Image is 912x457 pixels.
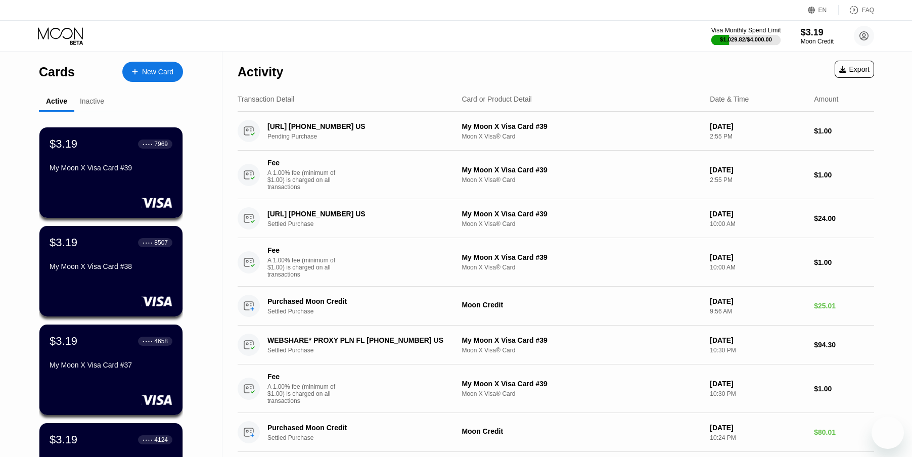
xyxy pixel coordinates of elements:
[801,27,834,38] div: $3.19
[267,297,448,305] div: Purchased Moon Credit
[238,326,874,364] div: WEBSHARE* PROXY PLN FL [PHONE_NUMBER] USSettled PurchaseMy Moon X Visa Card #39Moon X Visa® Card[...
[814,428,874,436] div: $80.01
[50,433,77,446] div: $3.19
[814,127,874,135] div: $1.00
[238,95,294,103] div: Transaction Detail
[814,302,874,310] div: $25.01
[50,164,172,172] div: My Moon X Visa Card #39
[238,199,874,238] div: [URL] [PHONE_NUMBER] USSettled PurchaseMy Moon X Visa Card #39Moon X Visa® Card[DATE]10:00 AM$24.00
[818,7,827,14] div: EN
[814,171,874,179] div: $1.00
[814,258,874,266] div: $1.00
[814,214,874,222] div: $24.00
[862,7,874,14] div: FAQ
[143,143,153,146] div: ● ● ● ●
[872,417,904,449] iframe: Button to launch messaging window
[808,5,839,15] div: EN
[710,297,806,305] div: [DATE]
[46,97,67,105] div: Active
[814,385,874,393] div: $1.00
[267,336,448,344] div: WEBSHARE* PROXY PLN FL [PHONE_NUMBER] US
[267,257,343,278] div: A 1.00% fee (minimum of $1.00) is charged on all transactions
[238,238,874,287] div: FeeA 1.00% fee (minimum of $1.00) is charged on all transactionsMy Moon X Visa Card #39Moon X Vis...
[710,390,806,397] div: 10:30 PM
[835,61,874,78] div: Export
[801,27,834,45] div: $3.19Moon Credit
[710,380,806,388] div: [DATE]
[267,373,338,381] div: Fee
[462,166,702,174] div: My Moon X Visa Card #39
[267,308,462,315] div: Settled Purchase
[50,138,77,151] div: $3.19
[39,127,183,218] div: $3.19● ● ● ●7969My Moon X Visa Card #39
[154,239,168,246] div: 8507
[711,27,781,34] div: Visa Monthly Spend Limit
[143,241,153,244] div: ● ● ● ●
[462,390,702,397] div: Moon X Visa® Card
[143,340,153,343] div: ● ● ● ●
[710,434,806,441] div: 10:24 PM
[720,36,772,42] div: $1,029.82 / $4,000.00
[154,338,168,345] div: 4658
[710,424,806,432] div: [DATE]
[801,38,834,45] div: Moon Credit
[462,264,702,271] div: Moon X Visa® Card
[80,97,104,105] div: Inactive
[238,65,283,79] div: Activity
[839,5,874,15] div: FAQ
[39,65,75,79] div: Cards
[238,112,874,151] div: [URL] [PHONE_NUMBER] USPending PurchaseMy Moon X Visa Card #39Moon X Visa® Card[DATE]2:55 PM$1.00
[710,176,806,184] div: 2:55 PM
[143,438,153,441] div: ● ● ● ●
[238,413,874,452] div: Purchased Moon CreditSettled PurchaseMoon Credit[DATE]10:24 PM$80.01
[462,336,702,344] div: My Moon X Visa Card #39
[710,308,806,315] div: 9:56 AM
[710,95,749,103] div: Date & Time
[710,336,806,344] div: [DATE]
[267,220,462,227] div: Settled Purchase
[462,380,702,388] div: My Moon X Visa Card #39
[710,133,806,140] div: 2:55 PM
[267,210,448,218] div: [URL] [PHONE_NUMBER] US
[462,95,532,103] div: Card or Product Detail
[814,341,874,349] div: $94.30
[267,246,338,254] div: Fee
[267,159,338,167] div: Fee
[839,65,870,73] div: Export
[154,141,168,148] div: 7969
[710,347,806,354] div: 10:30 PM
[267,424,448,432] div: Purchased Moon Credit
[238,151,874,199] div: FeeA 1.00% fee (minimum of $1.00) is charged on all transactionsMy Moon X Visa Card #39Moon X Vis...
[462,220,702,227] div: Moon X Visa® Card
[122,62,183,82] div: New Card
[50,361,172,369] div: My Moon X Visa Card #37
[50,262,172,270] div: My Moon X Visa Card #38
[710,122,806,130] div: [DATE]
[50,335,77,348] div: $3.19
[154,436,168,443] div: 4124
[267,169,343,191] div: A 1.00% fee (minimum of $1.00) is charged on all transactions
[710,264,806,271] div: 10:00 AM
[462,122,702,130] div: My Moon X Visa Card #39
[462,427,702,435] div: Moon Credit
[814,95,838,103] div: Amount
[267,347,462,354] div: Settled Purchase
[267,122,448,130] div: [URL] [PHONE_NUMBER] US
[50,236,77,249] div: $3.19
[710,210,806,218] div: [DATE]
[238,287,874,326] div: Purchased Moon CreditSettled PurchaseMoon Credit[DATE]9:56 AM$25.01
[462,301,702,309] div: Moon Credit
[710,166,806,174] div: [DATE]
[462,176,702,184] div: Moon X Visa® Card
[267,133,462,140] div: Pending Purchase
[710,253,806,261] div: [DATE]
[267,383,343,404] div: A 1.00% fee (minimum of $1.00) is charged on all transactions
[462,347,702,354] div: Moon X Visa® Card
[462,133,702,140] div: Moon X Visa® Card
[462,210,702,218] div: My Moon X Visa Card #39
[39,226,183,316] div: $3.19● ● ● ●8507My Moon X Visa Card #38
[712,27,780,45] div: Visa Monthly Spend Limit$1,029.82/$4,000.00
[142,68,173,76] div: New Card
